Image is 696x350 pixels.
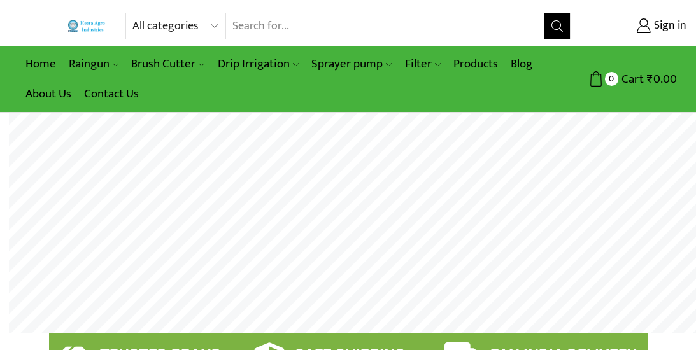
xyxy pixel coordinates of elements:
[544,13,570,39] button: Search button
[583,67,677,91] a: 0 Cart ₹0.00
[651,18,686,34] span: Sign in
[62,49,125,79] a: Raingun
[647,69,653,89] span: ₹
[504,49,539,79] a: Blog
[19,49,62,79] a: Home
[78,79,145,109] a: Contact Us
[226,13,544,39] input: Search for...
[399,49,447,79] a: Filter
[211,49,305,79] a: Drip Irrigation
[647,69,677,89] bdi: 0.00
[447,49,504,79] a: Products
[590,15,686,38] a: Sign in
[19,79,78,109] a: About Us
[618,71,644,88] span: Cart
[605,72,618,85] span: 0
[305,49,398,79] a: Sprayer pump
[125,49,211,79] a: Brush Cutter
